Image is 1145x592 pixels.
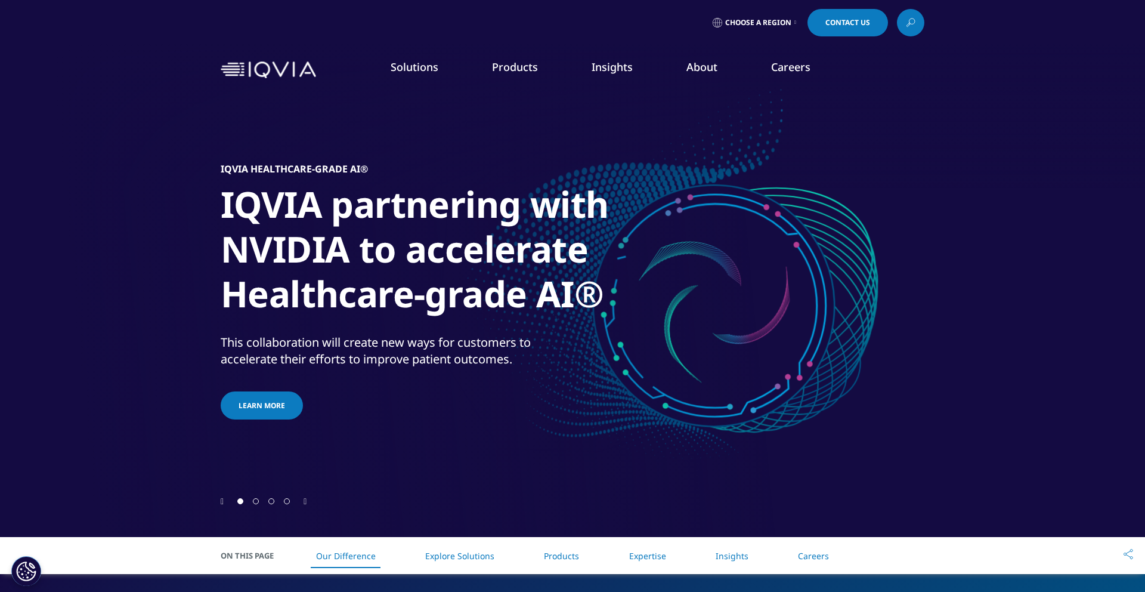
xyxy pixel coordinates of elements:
a: Careers [798,550,829,562]
span: Go to slide 1 [237,498,243,504]
span: Go to slide 2 [253,498,259,504]
a: Expertise [629,550,666,562]
span: Learn more [239,400,285,411]
a: Insights [592,60,633,74]
h1: IQVIA partnering with NVIDIA to accelerate Healthcare-grade AI® [221,182,668,323]
a: Explore Solutions [425,550,494,562]
a: Our Difference [316,550,376,562]
a: Insights [716,550,748,562]
button: Cookies Settings [11,556,41,586]
a: Products [492,60,538,74]
div: Previous slide [221,495,224,507]
span: Choose a Region [725,18,791,27]
a: Solutions [391,60,438,74]
span: On This Page [221,550,286,562]
a: Contact Us [807,9,888,36]
a: About [686,60,717,74]
span: Go to slide 3 [268,498,274,504]
span: Contact Us [825,19,870,26]
div: This collaboration will create new ways for customers to accelerate their efforts to improve pati... [221,334,570,368]
div: 1 / 4 [221,90,924,495]
nav: Primary [321,42,924,98]
a: Careers [771,60,810,74]
h5: IQVIA Healthcare-grade AI® [221,163,368,175]
a: Learn more [221,391,303,420]
a: Products [544,550,579,562]
img: IQVIA Healthcare Information Technology and Pharma Clinical Research Company [221,61,316,79]
div: Next slide [304,495,307,507]
span: Go to slide 4 [284,498,290,504]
